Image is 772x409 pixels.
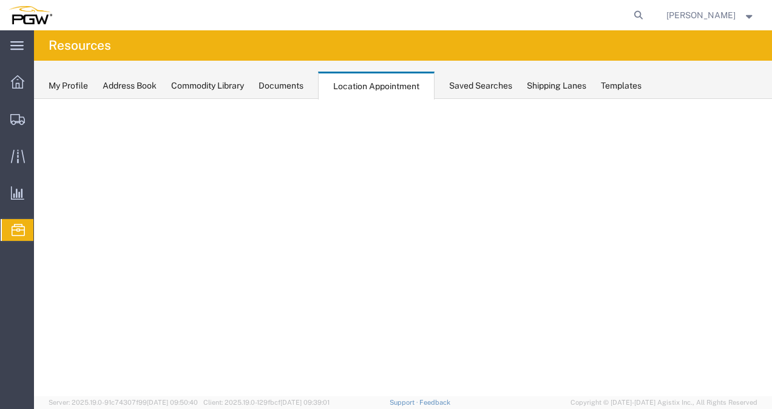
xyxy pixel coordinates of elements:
[280,399,330,406] span: [DATE] 09:39:01
[527,79,586,92] div: Shipping Lanes
[103,79,157,92] div: Address Book
[49,30,111,61] h4: Resources
[8,6,52,24] img: logo
[147,399,198,406] span: [DATE] 09:50:40
[49,79,88,92] div: My Profile
[571,397,757,408] span: Copyright © [DATE]-[DATE] Agistix Inc., All Rights Reserved
[666,8,736,22] span: Adrian Castro
[390,399,420,406] a: Support
[449,79,512,92] div: Saved Searches
[171,79,244,92] div: Commodity Library
[203,399,330,406] span: Client: 2025.19.0-129fbcf
[259,79,303,92] div: Documents
[34,99,772,396] iframe: FS Legacy Container
[419,399,450,406] a: Feedback
[601,79,642,92] div: Templates
[318,72,435,100] div: Location Appointment
[666,8,756,22] button: [PERSON_NAME]
[49,399,198,406] span: Server: 2025.19.0-91c74307f99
